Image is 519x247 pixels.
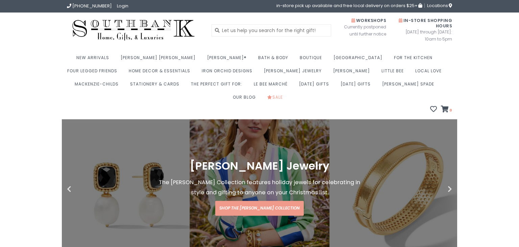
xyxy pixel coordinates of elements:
[351,18,386,23] span: Workshops
[381,66,407,79] a: Little Bee
[233,93,259,106] a: Our Blog
[300,53,325,66] a: Boutique
[76,53,113,66] a: New Arrivals
[130,79,183,93] a: Stationery & Cards
[129,66,194,79] a: Home Decor & Essentials
[418,186,452,193] button: Next
[72,3,112,9] span: [PHONE_NUMBER]
[341,79,374,93] a: [DATE] Gifts
[396,28,452,43] span: [DATE] through [DATE]: 10am to 5pm
[276,3,422,8] span: in-store pick up available and free local delivery on orders $25+
[258,53,292,66] a: Bath & Body
[117,3,128,9] a: Login
[121,53,199,66] a: [PERSON_NAME] [PERSON_NAME]
[427,2,452,9] span: Locations
[333,66,373,79] a: [PERSON_NAME]
[215,201,304,216] a: Shop the [PERSON_NAME] Collection
[67,66,121,79] a: Four Legged Friends
[191,79,246,93] a: The perfect gift for:
[299,79,332,93] a: [DATE] Gifts
[382,79,438,93] a: [PERSON_NAME] Spade
[424,3,452,8] a: Locations
[267,93,286,106] a: Sale
[336,23,386,38] span: Currently postponed until further notice
[399,18,452,29] span: In-Store Shopping Hours
[415,66,445,79] a: Local Love
[67,186,101,193] button: Previous
[254,79,291,93] a: Le Bee Marché
[202,66,256,79] a: Iron Orchid Designs
[394,53,436,66] a: For the Kitchen
[75,79,122,93] a: MacKenzie-Childs
[449,107,452,113] span: 0
[159,179,360,197] span: The [PERSON_NAME] Collection features holiday jewels for celebrating in style and gifting to anyo...
[155,160,364,172] h1: [PERSON_NAME] Jewelry
[264,66,325,79] a: [PERSON_NAME] Jewelry
[67,3,112,9] a: [PHONE_NUMBER]
[212,24,331,36] input: Let us help you search for the right gift!
[207,53,250,66] a: [PERSON_NAME]®
[333,53,386,66] a: [GEOGRAPHIC_DATA]
[441,106,452,113] a: 0
[67,18,200,43] img: Southbank Gift Company -- Home, Gifts, and Luxuries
